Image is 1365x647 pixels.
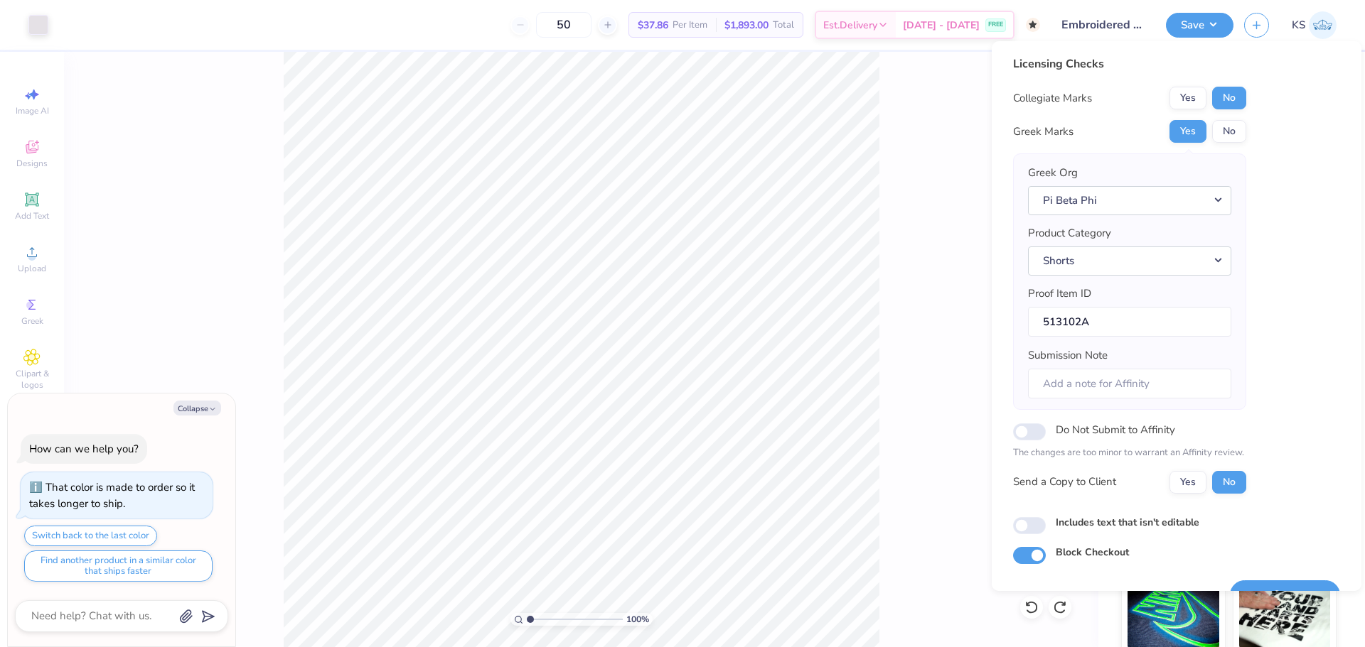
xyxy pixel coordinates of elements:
[1230,580,1340,609] button: Save
[1013,474,1116,490] div: Send a Copy to Client
[16,158,48,169] span: Designs
[24,526,157,546] button: Switch back to the last color
[1051,11,1155,39] input: Untitled Design
[536,12,591,38] input: – –
[1056,515,1199,530] label: Includes text that isn't editable
[1169,120,1206,143] button: Yes
[18,263,46,274] span: Upload
[7,368,57,391] span: Clipart & logos
[24,550,213,582] button: Find another product in a similar color that ships faster
[29,480,195,511] div: That color is made to order so it takes longer to ship.
[1028,286,1091,302] label: Proof Item ID
[988,20,1003,30] span: FREE
[673,18,707,33] span: Per Item
[1028,165,1078,181] label: Greek Org
[29,442,139,456] div: How can we help you?
[1292,17,1305,33] span: KS
[1212,87,1246,109] button: No
[21,315,43,327] span: Greek
[1028,347,1108,364] label: Submission Note
[903,18,980,33] span: [DATE] - [DATE]
[1013,446,1246,460] p: The changes are too minor to warrant an Affinity review.
[1056,545,1129,560] label: Block Checkout
[173,401,221,415] button: Collapse
[1028,186,1231,215] button: Pi Beta Phi
[16,105,49,116] span: Image AI
[1169,87,1206,109] button: Yes
[1056,420,1175,439] label: Do Not Submit to Affinity
[1028,369,1231,399] input: Add a note for Affinity
[773,18,794,33] span: Total
[1166,13,1233,38] button: Save
[1292,11,1337,39] a: KS
[626,613,649,626] span: 100 %
[1028,225,1111,241] label: Product Category
[1028,246,1231,276] button: Shorts
[1169,471,1206,494] button: Yes
[1309,11,1337,39] img: Kath Sales
[1013,90,1092,107] div: Collegiate Marks
[1212,471,1246,494] button: No
[823,18,877,33] span: Est. Delivery
[638,18,668,33] span: $37.86
[724,18,769,33] span: $1,893.00
[1212,120,1246,143] button: No
[15,210,49,222] span: Add Text
[1013,124,1074,140] div: Greek Marks
[1013,55,1246,72] div: Licensing Checks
